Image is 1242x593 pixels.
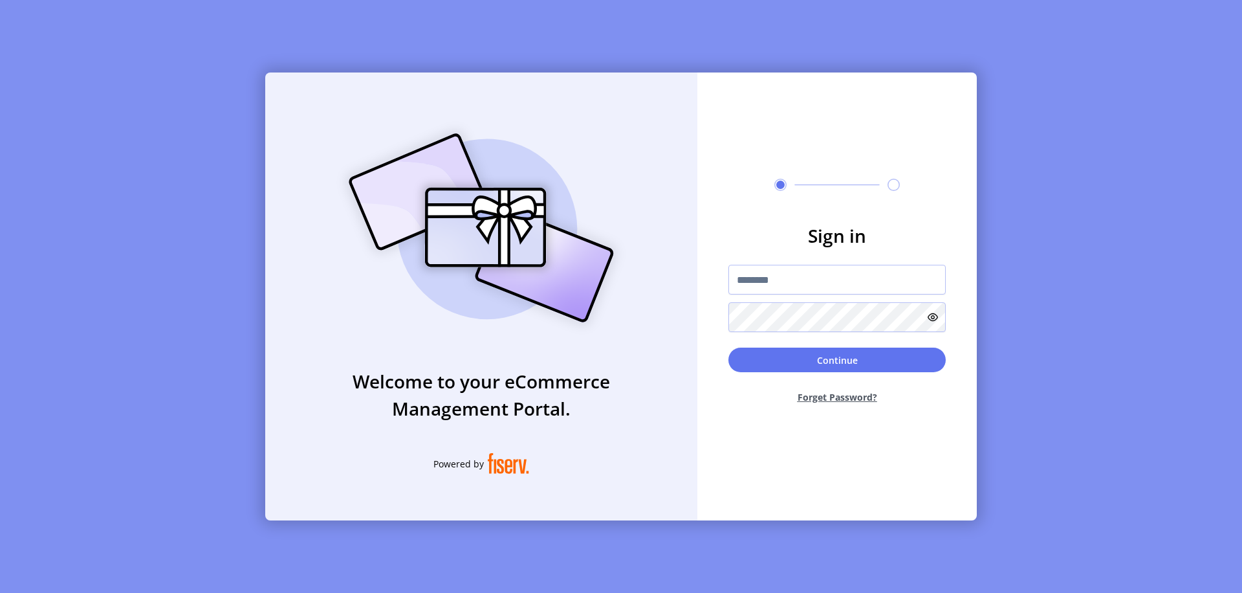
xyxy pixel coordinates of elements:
[265,368,697,422] h3: Welcome to your eCommerce Management Portal.
[728,222,946,249] h3: Sign in
[728,348,946,372] button: Continue
[728,380,946,414] button: Forget Password?
[433,457,484,471] span: Powered by
[329,119,633,337] img: card_Illustration.svg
